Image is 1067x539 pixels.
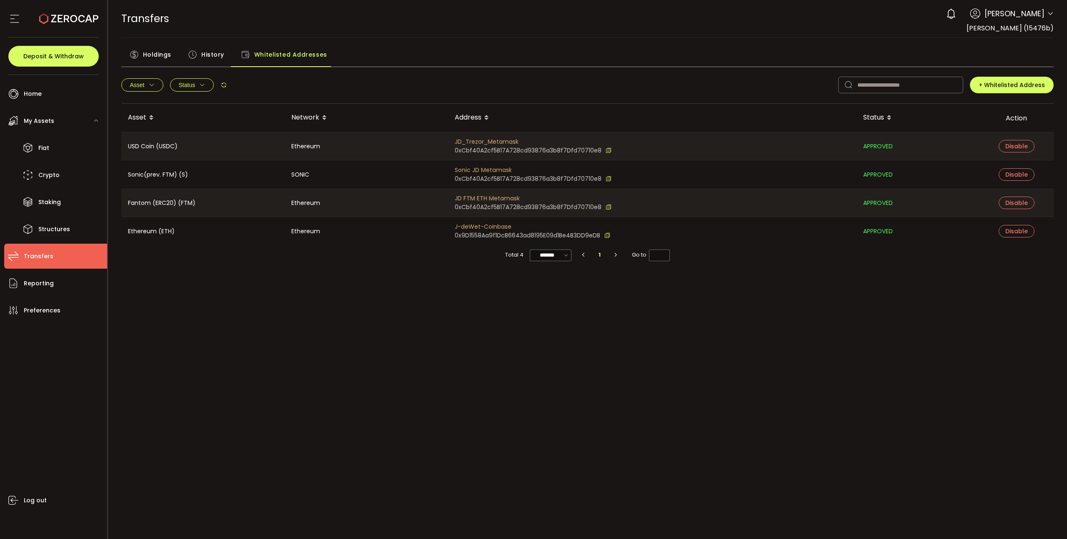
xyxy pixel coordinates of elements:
[38,169,60,181] span: Crypto
[8,46,99,67] button: Deposit & Withdraw
[291,170,309,180] span: SONIC
[143,46,171,63] span: Holdings
[632,249,670,261] span: Go to
[179,82,195,88] span: Status
[592,249,607,261] li: 1
[24,115,54,127] span: My Assets
[130,82,145,88] span: Asset
[863,142,893,151] span: APPROVED
[455,222,610,231] span: J-deWet-Coinbase
[291,198,320,208] span: Ethereum
[24,494,47,507] span: Log out
[999,140,1034,152] button: Disable
[1005,170,1028,179] span: Disable
[24,250,53,262] span: Transfers
[1005,142,1028,150] span: Disable
[448,111,857,125] div: Address
[291,142,320,151] span: Ethereum
[1025,499,1067,539] iframe: Chat Widget
[455,146,601,155] span: 0xCbf40A2cf5B17A728cd93876a3b8f7Dfd70710e8
[254,46,327,63] span: Whitelisted Addresses
[24,304,60,317] span: Preferences
[505,249,523,261] span: Total 4
[201,46,224,63] span: History
[23,53,84,59] span: Deposit & Withdraw
[999,225,1034,237] button: Disable
[128,142,178,151] span: USD Coin (USDC)
[128,170,188,180] span: Sonic(prev. FTM) (S)
[128,198,195,208] span: Fantom (ERC20) (FTM)
[285,111,448,125] div: Network
[455,194,611,203] span: JD FTM ETH Metamask
[1005,227,1028,235] span: Disable
[291,227,320,236] span: Ethereum
[984,8,1044,19] span: [PERSON_NAME]
[979,113,1054,123] div: Action
[455,137,611,146] span: JD_Trezor_Metamask
[979,81,1045,89] span: + Whitelisted Address
[967,23,1054,33] span: [PERSON_NAME] (15476b)
[24,88,42,100] span: Home
[455,166,611,175] span: Sonic JD Metamask
[121,111,285,125] div: Asset
[455,231,600,240] span: 0x9D1558Aa9f1DcB6643ad8195E09d1Be4B3DD9eDB
[128,227,175,236] span: Ethereum (ETH)
[1005,199,1028,207] span: Disable
[863,227,893,236] span: APPROVED
[970,77,1054,93] button: + Whitelisted Address
[863,198,893,208] span: APPROVED
[863,170,893,180] span: APPROVED
[455,203,601,212] span: 0xCbf40A2cf5B17A728cd93876a3b8f7Dfd70710e8
[121,78,163,92] button: Asset
[999,197,1034,209] button: Disable
[857,111,979,125] div: Status
[38,223,70,235] span: Structures
[121,11,169,26] span: Transfers
[38,196,61,208] span: Staking
[999,168,1034,181] button: Disable
[38,142,49,154] span: Fiat
[455,175,601,183] span: 0xCbf40A2cf5B17A728cd93876a3b8f7Dfd70710e8
[170,78,214,92] button: Status
[24,277,54,289] span: Reporting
